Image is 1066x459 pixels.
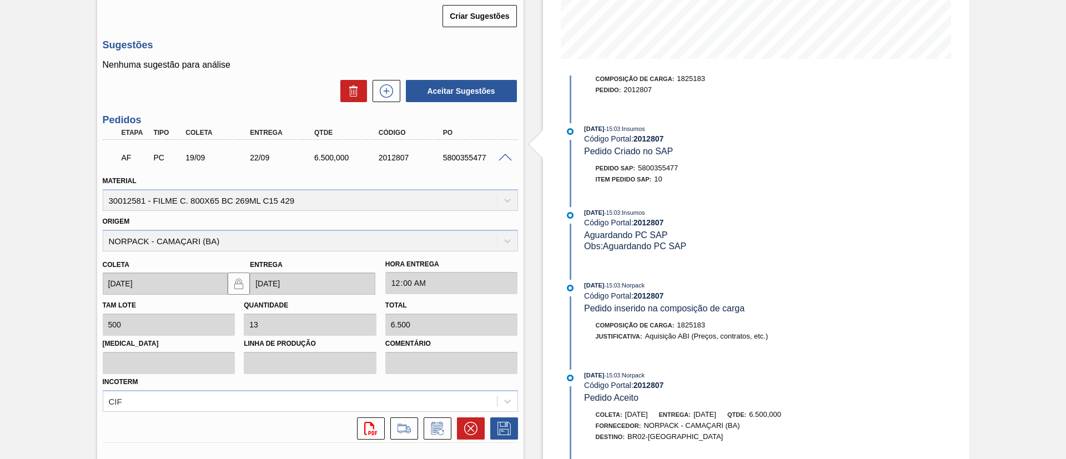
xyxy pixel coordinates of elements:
label: Tam lote [103,301,136,309]
span: 1825183 [677,74,705,83]
label: Incoterm [103,378,138,386]
div: PO [440,129,512,137]
span: - 15:03 [605,283,620,289]
span: BR02-[GEOGRAPHIC_DATA] [627,432,723,441]
span: : Insumos [620,209,645,216]
img: locked [232,277,245,290]
span: Destino: [596,433,625,440]
span: Pedido Aceito [584,393,638,402]
button: locked [228,273,250,295]
span: Justificativa: [596,333,642,340]
label: Origem [103,218,130,225]
span: [DATE] [584,125,604,132]
span: : Norpack [620,372,645,379]
label: Total [385,301,407,309]
div: Código [376,129,448,137]
span: - 15:03 [605,210,620,216]
span: - 15:03 [605,372,620,379]
input: dd/mm/yyyy [103,273,228,295]
span: Obs: Aguardando PC SAP [584,241,686,251]
button: Aceitar Sugestões [406,80,517,102]
img: atual [567,285,574,291]
div: Código Portal: [584,291,848,300]
span: : Insumos [620,125,645,132]
strong: 2012807 [633,134,664,143]
h3: Sugestões [103,39,518,51]
div: Código Portal: [584,134,848,143]
div: Criar Sugestões [444,4,517,28]
span: Entrega: [659,411,691,418]
img: atual [567,375,574,381]
span: Composição de Carga : [596,75,675,82]
img: atual [567,212,574,219]
div: Coleta [183,129,255,137]
div: 6.500,000 [311,153,384,162]
div: Aguardando Faturamento [119,145,152,170]
span: 10 [654,175,662,183]
p: Nenhuma sugestão para análise [103,60,518,70]
div: 2012807 [376,153,448,162]
span: Pedido inserido na composição de carga [584,304,745,313]
label: [MEDICAL_DATA] [103,336,235,352]
div: Tipo [150,129,184,137]
div: Aceitar Sugestões [400,79,518,103]
label: Coleta [103,261,129,269]
span: 6.500,000 [749,410,781,418]
span: 5800355477 [638,164,678,172]
div: Informar alteração no pedido [418,417,451,440]
div: 19/09/2025 [183,153,255,162]
span: Fornecedor: [596,422,641,429]
button: Criar Sugestões [443,5,516,27]
div: Pedido de Compra [150,153,184,162]
p: AF [122,153,149,162]
span: Pedido : [596,87,621,93]
div: CIF [109,396,122,406]
div: Excluir Sugestões [335,80,367,102]
div: Nova sugestão [367,80,400,102]
div: Cancelar pedido [451,417,485,440]
span: 2012807 [623,85,652,94]
span: : Norpack [620,282,645,289]
strong: 2012807 [633,381,664,390]
div: Abrir arquivo PDF [351,417,385,440]
div: Qtde [311,129,384,137]
div: Entrega [247,129,319,137]
span: Item pedido SAP: [596,176,652,183]
span: [DATE] [584,209,604,216]
label: Hora Entrega [385,256,518,273]
div: Código Portal: [584,381,848,390]
span: NORPACK - CAMAÇARI (BA) [643,421,740,430]
div: Salvar Pedido [485,417,518,440]
div: 22/09/2025 [247,153,319,162]
div: Etapa [119,129,152,137]
div: Código Portal: [584,218,848,227]
span: [DATE] [625,410,648,418]
span: [DATE] [693,410,716,418]
span: Coleta: [596,411,622,418]
span: - 15:03 [605,126,620,132]
strong: 2012807 [633,291,664,300]
h3: Pedidos [103,114,518,126]
span: Pedido Criado no SAP [584,147,673,156]
label: Material [103,177,137,185]
span: [DATE] [584,372,604,379]
span: Aquisição ABI (Preços, contratos, etc.) [645,332,768,340]
input: dd/mm/yyyy [250,273,375,295]
span: Qtde: [727,411,746,418]
span: [DATE] [584,282,604,289]
label: Linha de Produção [244,336,376,352]
span: Composição de Carga : [596,322,675,329]
img: atual [567,128,574,135]
span: 1825183 [677,321,705,329]
div: 5800355477 [440,153,512,162]
span: Pedido SAP: [596,165,636,172]
div: Ir para Composição de Carga [385,417,418,440]
label: Quantidade [244,301,288,309]
label: Entrega [250,261,283,269]
label: Comentário [385,336,518,352]
span: Aguardando PC SAP [584,230,667,240]
strong: 2012807 [633,218,664,227]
